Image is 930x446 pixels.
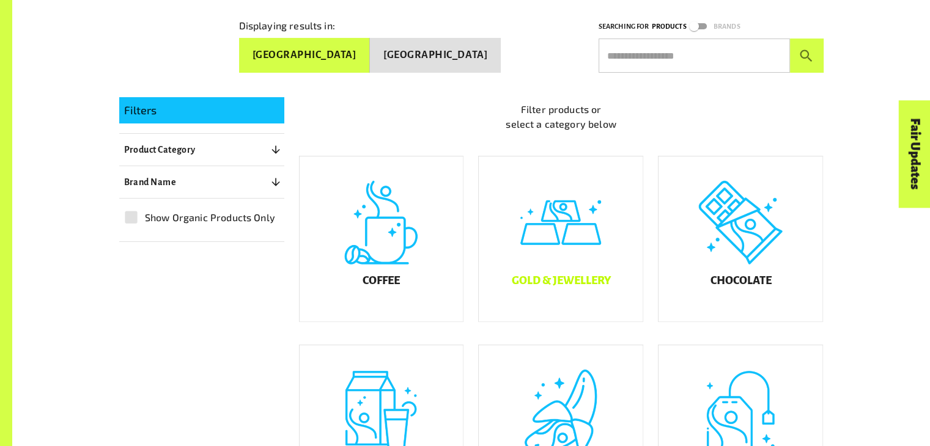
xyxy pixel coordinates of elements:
[119,171,284,193] button: Brand Name
[145,210,275,225] span: Show Organic Products Only
[124,142,196,157] p: Product Category
[651,21,686,32] p: Products
[124,102,279,119] p: Filters
[714,21,740,32] p: Brands
[239,18,335,33] p: Displaying results in:
[710,274,771,287] h5: Chocolate
[299,156,464,322] a: Coffee
[599,21,649,32] p: Searching for
[658,156,823,322] a: Chocolate
[239,38,371,73] button: [GEOGRAPHIC_DATA]
[299,102,824,131] p: Filter products or select a category below
[119,139,284,161] button: Product Category
[478,156,643,322] a: Gold & Jewellery
[370,38,501,73] button: [GEOGRAPHIC_DATA]
[363,274,400,287] h5: Coffee
[511,274,610,287] h5: Gold & Jewellery
[124,175,177,189] p: Brand Name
